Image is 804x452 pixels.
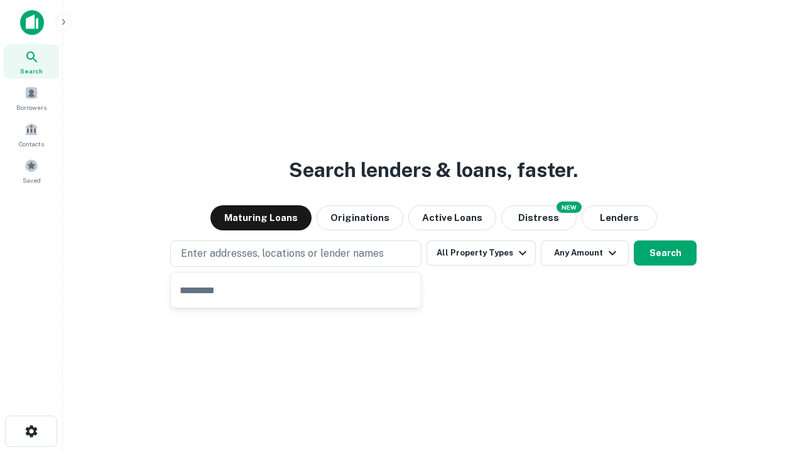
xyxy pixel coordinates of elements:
img: capitalize-icon.png [20,10,44,35]
a: Search [4,45,59,78]
button: Any Amount [541,240,629,266]
span: Borrowers [16,102,46,112]
span: Search [20,66,43,76]
span: Saved [23,175,41,185]
span: Contacts [19,139,44,149]
button: Maturing Loans [210,205,312,230]
button: All Property Types [426,240,536,266]
button: Search distressed loans with lien and other non-mortgage details. [501,205,577,230]
a: Borrowers [4,81,59,115]
iframe: Chat Widget [741,352,804,412]
a: Contacts [4,117,59,151]
button: Enter addresses, locations or lender names [170,240,421,267]
button: Active Loans [408,205,496,230]
button: Originations [317,205,403,230]
div: NEW [557,202,582,213]
button: Search [634,240,697,266]
a: Saved [4,154,59,188]
button: Lenders [582,205,657,230]
h3: Search lenders & loans, faster. [289,155,578,185]
p: Enter addresses, locations or lender names [181,246,384,261]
